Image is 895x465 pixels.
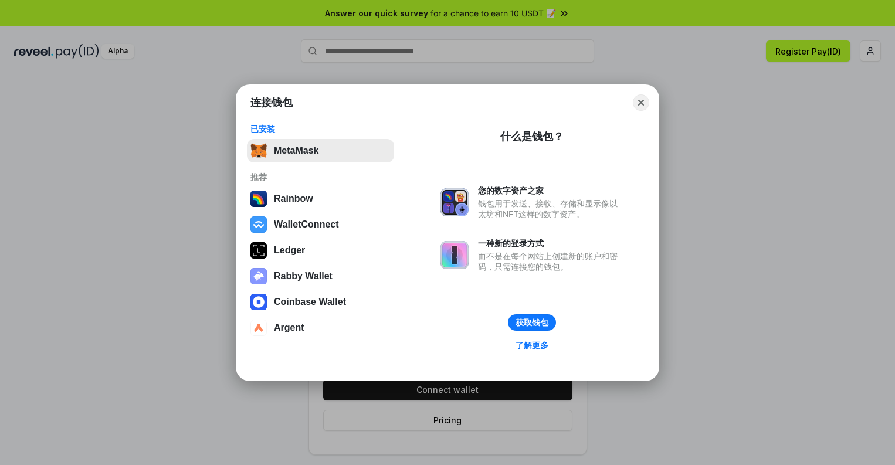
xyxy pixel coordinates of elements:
div: 了解更多 [516,340,548,351]
img: svg+xml,%3Csvg%20width%3D%2228%22%20height%3D%2228%22%20viewBox%3D%220%200%2028%2028%22%20fill%3D... [250,216,267,233]
div: 钱包用于发送、接收、存储和显示像以太坊和NFT这样的数字资产。 [478,198,623,219]
img: svg+xml,%3Csvg%20width%3D%2228%22%20height%3D%2228%22%20viewBox%3D%220%200%2028%2028%22%20fill%3D... [250,320,267,336]
img: svg+xml,%3Csvg%20width%3D%2228%22%20height%3D%2228%22%20viewBox%3D%220%200%2028%2028%22%20fill%3D... [250,294,267,310]
img: svg+xml,%3Csvg%20xmlns%3D%22http%3A%2F%2Fwww.w3.org%2F2000%2Fsvg%22%20width%3D%2228%22%20height%3... [250,242,267,259]
button: Rainbow [247,187,394,211]
div: Coinbase Wallet [274,297,346,307]
div: 您的数字资产之家 [478,185,623,196]
button: Argent [247,316,394,340]
button: Coinbase Wallet [247,290,394,314]
button: Ledger [247,239,394,262]
button: 获取钱包 [508,314,556,331]
button: Close [633,94,649,111]
button: Rabby Wallet [247,264,394,288]
div: 推荐 [250,172,391,182]
img: svg+xml,%3Csvg%20width%3D%22120%22%20height%3D%22120%22%20viewBox%3D%220%200%20120%20120%22%20fil... [250,191,267,207]
div: 一种新的登录方式 [478,238,623,249]
img: svg+xml,%3Csvg%20xmlns%3D%22http%3A%2F%2Fwww.w3.org%2F2000%2Fsvg%22%20fill%3D%22none%22%20viewBox... [440,188,469,216]
div: Rainbow [274,194,313,204]
div: WalletConnect [274,219,339,230]
div: 获取钱包 [516,317,548,328]
div: 已安装 [250,124,391,134]
a: 了解更多 [508,338,555,353]
img: svg+xml,%3Csvg%20xmlns%3D%22http%3A%2F%2Fwww.w3.org%2F2000%2Fsvg%22%20fill%3D%22none%22%20viewBox... [250,268,267,284]
div: 什么是钱包？ [500,130,564,144]
button: WalletConnect [247,213,394,236]
div: Ledger [274,245,305,256]
img: svg+xml,%3Csvg%20xmlns%3D%22http%3A%2F%2Fwww.w3.org%2F2000%2Fsvg%22%20fill%3D%22none%22%20viewBox... [440,241,469,269]
h1: 连接钱包 [250,96,293,110]
div: 而不是在每个网站上创建新的账户和密码，只需连接您的钱包。 [478,251,623,272]
div: MetaMask [274,145,318,156]
div: Argent [274,323,304,333]
button: MetaMask [247,139,394,162]
div: Rabby Wallet [274,271,333,281]
img: svg+xml,%3Csvg%20fill%3D%22none%22%20height%3D%2233%22%20viewBox%3D%220%200%2035%2033%22%20width%... [250,142,267,159]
